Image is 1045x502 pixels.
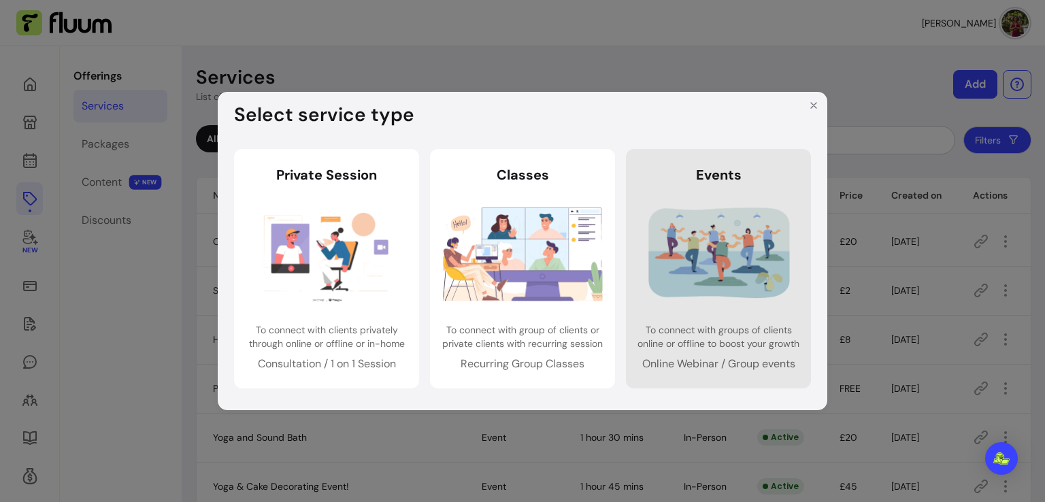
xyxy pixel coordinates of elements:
p: To connect with clients privately through online or offline or in-home [245,323,408,350]
p: Online Webinar / Group events [637,356,800,372]
button: Close [803,95,825,116]
div: Open Intercom Messenger [985,442,1018,475]
img: Classes [443,201,603,307]
p: Consultation / 1 on 1 Session [245,356,408,372]
img: Private Session [247,201,407,307]
p: Recurring Group Classes [441,356,604,372]
header: Classes [441,165,604,184]
a: ClassesTo connect with group of clients or private clients with recurring sessionRecurring Group ... [430,149,615,388]
p: To connect with groups of clients online or offline to boost your growth [637,323,800,350]
header: Events [637,165,800,184]
a: EventsTo connect with groups of clients online or offline to boost your growthOnline Webinar / Gr... [626,149,811,388]
header: Select service type [218,92,827,138]
img: Events [639,201,799,307]
a: Private SessionTo connect with clients privately through online or offline or in-homeConsultation... [234,149,419,388]
p: To connect with group of clients or private clients with recurring session [441,323,604,350]
header: Private Session [245,165,408,184]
